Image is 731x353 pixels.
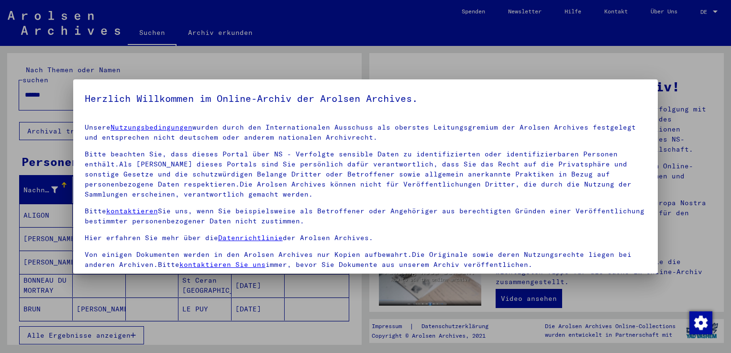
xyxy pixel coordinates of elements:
[218,233,283,242] a: Datenrichtlinie
[179,260,266,269] a: kontaktieren Sie uns
[85,91,646,106] h5: Herzlich Willkommen im Online-Archiv der Arolsen Archives.
[85,250,646,270] p: Von einigen Dokumenten werden in den Arolsen Archives nur Kopien aufbewahrt.Die Originale sowie d...
[85,122,646,143] p: Unsere wurden durch den Internationalen Ausschuss als oberstes Leitungsgremium der Arolsen Archiv...
[85,206,646,226] p: Bitte Sie uns, wenn Sie beispielsweise als Betroffener oder Angehöriger aus berechtigten Gründen ...
[689,311,712,334] img: Zustimmung ändern
[111,123,192,132] a: Nutzungsbedingungen
[85,149,646,199] p: Bitte beachten Sie, dass dieses Portal über NS - Verfolgte sensible Daten zu identifizierten oder...
[106,207,158,215] a: kontaktieren
[85,233,646,243] p: Hier erfahren Sie mehr über die der Arolsen Archives.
